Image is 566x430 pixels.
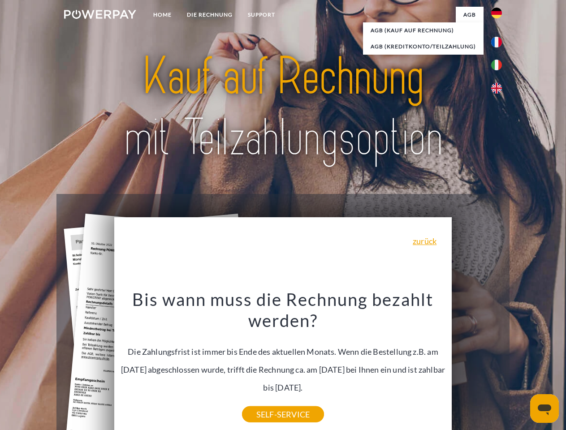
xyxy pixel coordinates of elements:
[120,288,447,414] div: Die Zahlungsfrist ist immer bis Ende des aktuellen Monats. Wenn die Bestellung z.B. am [DATE] abg...
[491,37,502,47] img: fr
[413,237,436,245] a: zurück
[146,7,179,23] a: Home
[179,7,240,23] a: DIE RECHNUNG
[363,39,484,55] a: AGB (Kreditkonto/Teilzahlung)
[64,10,136,19] img: logo-powerpay-white.svg
[456,7,484,23] a: agb
[240,7,283,23] a: SUPPORT
[491,60,502,70] img: it
[242,406,324,422] a: SELF-SERVICE
[491,83,502,94] img: en
[363,22,484,39] a: AGB (Kauf auf Rechnung)
[491,8,502,18] img: de
[86,43,480,172] img: title-powerpay_de.svg
[530,394,559,423] iframe: Schaltfläche zum Öffnen des Messaging-Fensters
[120,288,447,331] h3: Bis wann muss die Rechnung bezahlt werden?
